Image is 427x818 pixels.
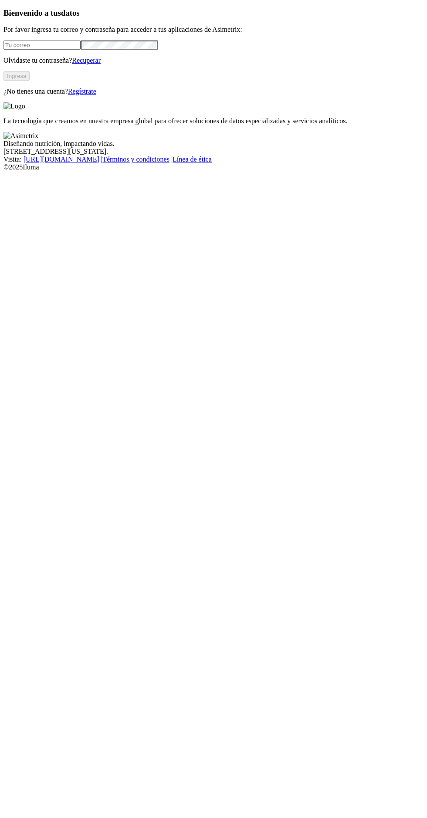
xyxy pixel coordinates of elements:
div: Diseñando nutrición, impactando vidas. [3,140,424,148]
a: Recuperar [72,57,101,64]
a: Términos y condiciones [102,155,169,163]
img: Asimetrix [3,132,38,140]
p: La tecnología que creamos en nuestra empresa global para ofrecer soluciones de datos especializad... [3,117,424,125]
div: © 2025 Iluma [3,163,424,171]
p: Por favor ingresa tu correo y contraseña para acceder a tus aplicaciones de Asimetrix: [3,26,424,34]
img: Logo [3,102,25,110]
p: Olvidaste tu contraseña? [3,57,424,64]
input: Tu correo [3,41,81,50]
button: Ingresa [3,71,30,81]
a: Línea de ética [173,155,212,163]
a: Regístrate [68,88,96,95]
p: ¿No tienes una cuenta? [3,88,424,95]
h3: Bienvenido a tus [3,8,424,18]
a: [URL][DOMAIN_NAME] [24,155,99,163]
span: datos [61,8,80,17]
div: Visita : | | [3,155,424,163]
div: [STREET_ADDRESS][US_STATE]. [3,148,424,155]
